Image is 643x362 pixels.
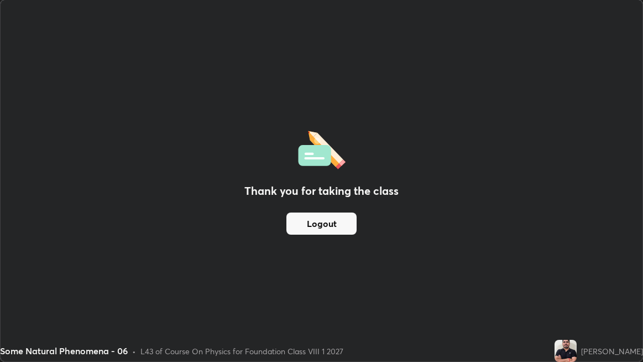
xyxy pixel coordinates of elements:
[555,340,577,362] img: 047d5ebf10de454d889cb9504391d643.jpg
[244,183,399,199] h2: Thank you for taking the class
[286,213,357,235] button: Logout
[581,345,643,357] div: [PERSON_NAME]
[132,345,136,357] div: •
[140,345,343,357] div: L43 of Course On Physics for Foundation Class VIII 1 2027
[298,127,346,169] img: offlineFeedback.1438e8b3.svg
